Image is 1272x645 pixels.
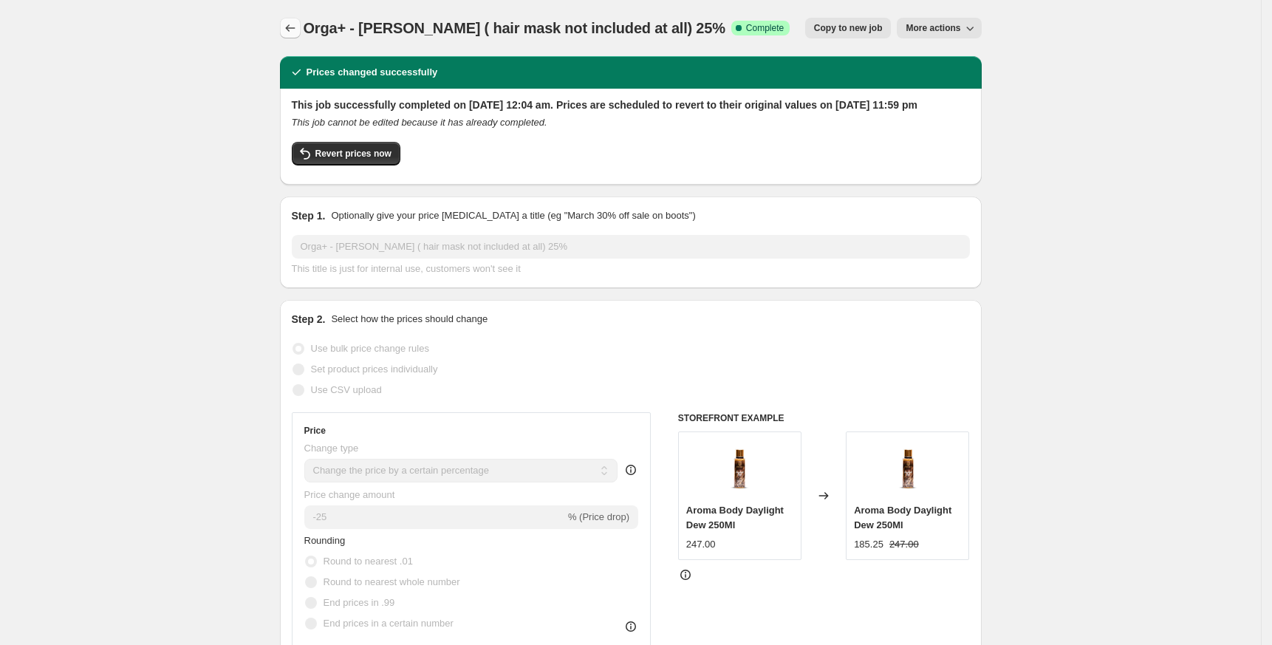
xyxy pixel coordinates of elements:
span: Aroma Body Daylight Dew 250Ml [686,505,784,530]
span: Aroma Body Daylight Dew 250Ml [854,505,951,530]
img: 83268_e6addb70-94ad-4a75-9370-dc194d58069f_80x.webp [710,440,769,499]
h3: Price [304,425,326,437]
span: Rounding [304,535,346,546]
p: Select how the prices should change [331,312,488,327]
h2: Step 1. [292,208,326,223]
span: End prices in .99 [324,597,395,608]
span: Orga+ - [PERSON_NAME] ( hair mask not included at all) 25% [304,20,725,36]
strike: 247.00 [889,537,919,552]
span: Revert prices now [315,148,391,160]
input: -15 [304,505,565,529]
h2: Prices changed successfully [307,65,438,80]
p: Optionally give your price [MEDICAL_DATA] a title (eg "March 30% off sale on boots") [331,208,695,223]
img: 83268_e6addb70-94ad-4a75-9370-dc194d58069f_80x.webp [878,440,937,499]
h6: STOREFRONT EXAMPLE [678,412,970,424]
button: Copy to new job [805,18,892,38]
span: Price change amount [304,489,395,500]
span: Set product prices individually [311,364,438,375]
span: Round to nearest .01 [324,556,413,567]
div: 185.25 [854,537,883,552]
span: This title is just for internal use, customers won't see it [292,263,521,274]
div: 247.00 [686,537,716,552]
span: Complete [746,22,784,34]
input: 30% off holiday sale [292,235,970,259]
button: Revert prices now [292,142,400,165]
span: More actions [906,22,960,34]
div: help [623,463,638,477]
span: Copy to new job [814,22,883,34]
span: Use bulk price change rules [311,343,429,354]
span: Change type [304,443,359,454]
span: Round to nearest whole number [324,576,460,587]
span: Use CSV upload [311,384,382,395]
span: End prices in a certain number [324,618,454,629]
span: % (Price drop) [568,511,629,522]
h2: This job successfully completed on [DATE] 12:04 am. Prices are scheduled to revert to their origi... [292,98,970,112]
button: Price change jobs [280,18,301,38]
i: This job cannot be edited because it has already completed. [292,117,547,128]
h2: Step 2. [292,312,326,327]
button: More actions [897,18,981,38]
